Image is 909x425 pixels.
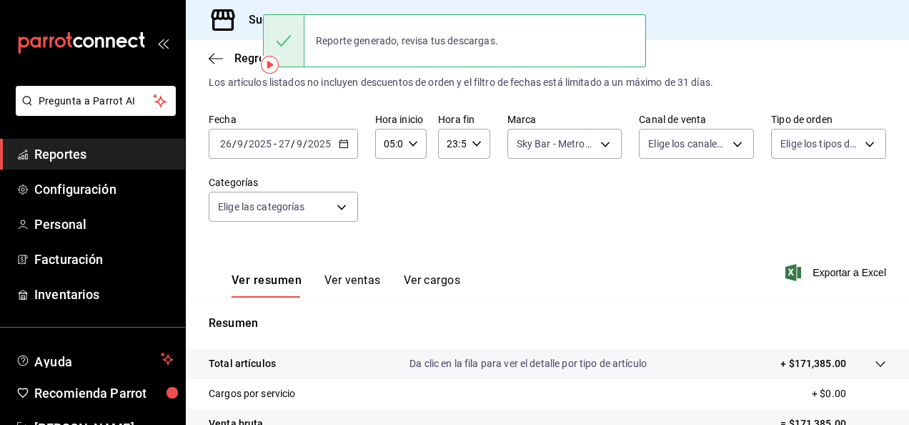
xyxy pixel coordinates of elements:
[303,138,307,150] span: /
[16,86,176,116] button: Pregunta a Parrot AI
[34,250,174,269] span: Facturación
[209,177,358,187] label: Categorías
[291,138,295,150] span: /
[375,114,427,124] label: Hora inicio
[209,52,282,65] button: Regresar
[788,264,886,281] button: Exportar a Excel
[157,37,169,49] button: open_drawer_menu
[232,138,237,150] span: /
[34,180,174,199] span: Configuración
[307,138,332,150] input: ----
[209,75,886,90] div: Los artículos listados no incluyen descuentos de orden y el filtro de fechas está limitado a un m...
[218,200,305,214] span: Elige las categorías
[639,114,754,124] label: Canal de venta
[237,138,244,150] input: --
[296,138,303,150] input: --
[812,386,886,401] p: + $0.00
[209,356,276,371] p: Total artículos
[219,138,232,150] input: --
[209,114,358,124] label: Fecha
[10,104,176,119] a: Pregunta a Parrot AI
[261,56,279,74] img: Tooltip marker
[209,386,296,401] p: Cargos por servicio
[324,273,381,298] button: Ver ventas
[234,52,282,65] span: Regresar
[39,94,154,109] span: Pregunta a Parrot AI
[438,114,490,124] label: Hora fin
[771,114,886,124] label: Tipo de orden
[244,138,248,150] span: /
[248,138,272,150] input: ----
[34,215,174,234] span: Personal
[237,11,437,29] h3: Sucursal: Amaterasu (Metropolitan)
[780,137,860,151] span: Elige los tipos de orden
[274,138,277,150] span: -
[780,356,846,371] p: + $171,385.00
[648,137,727,151] span: Elige los canales de venta
[34,351,155,368] span: Ayuda
[278,138,291,150] input: --
[517,137,596,151] span: Sky Bar - Metropolitan
[34,384,174,403] span: Recomienda Parrot
[507,114,622,124] label: Marca
[34,285,174,304] span: Inventarios
[232,273,302,298] button: Ver resumen
[232,273,460,298] div: navigation tabs
[409,356,647,371] p: Da clic en la fila para ver el detalle por tipo de artículo
[34,145,174,164] span: Reportes
[404,273,461,298] button: Ver cargos
[209,315,886,332] p: Resumen
[304,25,510,57] div: Reporte generado, revisa tus descargas.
